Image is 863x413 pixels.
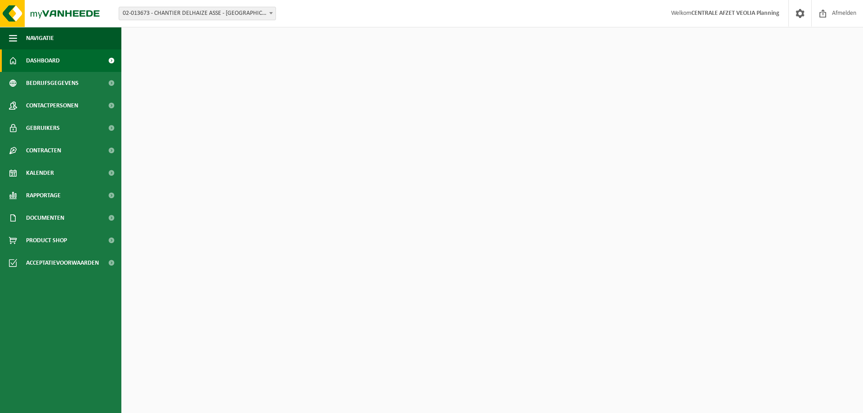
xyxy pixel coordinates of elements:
[26,94,78,117] span: Contactpersonen
[26,139,61,162] span: Contracten
[26,117,60,139] span: Gebruikers
[119,7,276,20] span: 02-013673 - CHANTIER DELHAIZE ASSE - VEOLIA - ASSE
[26,27,54,49] span: Navigatie
[691,10,779,17] strong: CENTRALE AFZET VEOLIA Planning
[119,7,276,20] span: 02-013673 - CHANTIER DELHAIZE ASSE - VEOLIA - ASSE
[26,252,99,274] span: Acceptatievoorwaarden
[26,72,79,94] span: Bedrijfsgegevens
[26,229,67,252] span: Product Shop
[26,49,60,72] span: Dashboard
[26,162,54,184] span: Kalender
[26,184,61,207] span: Rapportage
[26,207,64,229] span: Documenten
